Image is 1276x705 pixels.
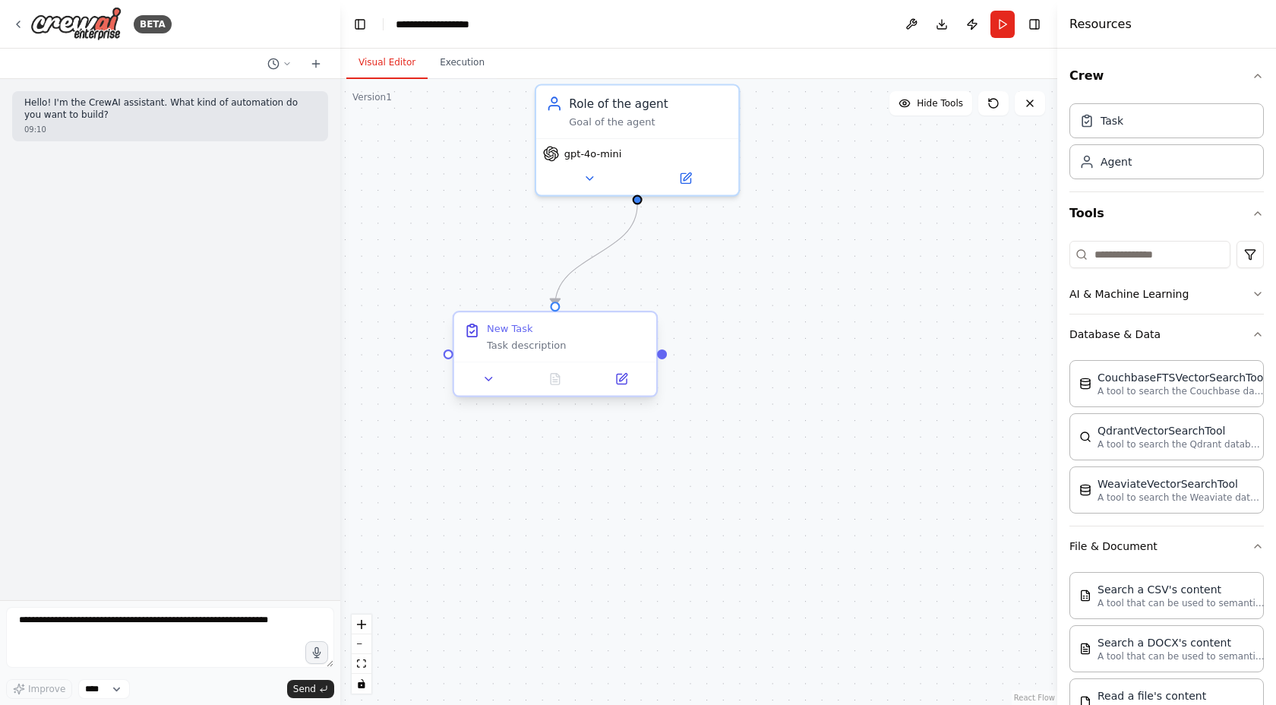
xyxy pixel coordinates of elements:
[1101,113,1123,128] div: Task
[287,680,334,698] button: Send
[1014,694,1055,702] a: React Flow attribution
[1069,274,1264,314] button: AI & Machine Learning
[305,641,328,664] button: Click to speak your automation idea
[593,369,649,389] button: Open in side panel
[1098,438,1265,451] p: A tool to search the Qdrant database for relevant information on internal documents.
[396,17,497,32] nav: breadcrumb
[535,84,741,196] div: Role of the agentGoal of the agentgpt-4o-mini
[1079,590,1091,602] img: CSVSearchTool
[24,124,316,135] div: 09:10
[1098,582,1265,597] div: Search a CSV's content
[1098,423,1265,438] div: QdrantVectorSearchTool
[1079,431,1091,443] img: QdrantVectorSearchTool
[352,91,392,103] div: Version 1
[639,169,731,188] button: Open in side panel
[917,97,963,109] span: Hide Tools
[569,96,728,112] div: Role of the agent
[1069,192,1264,235] button: Tools
[1098,597,1265,609] p: A tool that can be used to semantic search a query from a CSV's content.
[134,15,172,33] div: BETA
[1098,650,1265,662] p: A tool that can be used to semantic search a query from a DOCX's content.
[352,615,371,634] button: zoom in
[1069,97,1264,191] div: Crew
[352,674,371,694] button: toggle interactivity
[1098,385,1265,397] p: A tool to search the Couchbase database for relevant information on internal documents.
[352,654,371,674] button: fit view
[346,47,428,79] button: Visual Editor
[453,314,659,400] div: New TaskTask description
[428,47,497,79] button: Execution
[1098,476,1265,492] div: WeaviateVectorSearchTool
[1101,154,1132,169] div: Agent
[1069,315,1264,354] button: Database & Data
[30,7,122,41] img: Logo
[1098,492,1265,504] p: A tool to search the Weaviate database for relevant information on internal documents.
[1079,378,1091,390] img: CouchbaseFTSVectorSearchTool
[1069,15,1132,33] h4: Resources
[520,369,590,389] button: No output available
[487,339,646,352] div: Task description
[293,683,316,695] span: Send
[352,615,371,694] div: React Flow controls
[487,322,532,335] div: New Task
[564,147,622,160] span: gpt-4o-mini
[1098,688,1265,703] div: Read a file's content
[352,634,371,654] button: zoom out
[261,55,298,73] button: Switch to previous chat
[1079,643,1091,655] img: DOCXSearchTool
[1079,484,1091,496] img: WeaviateVectorSearchTool
[6,679,72,699] button: Improve
[1098,370,1266,385] div: CouchbaseFTSVectorSearchTool
[889,91,972,115] button: Hide Tools
[24,97,316,121] p: Hello! I'm the CrewAI assistant. What kind of automation do you want to build?
[304,55,328,73] button: Start a new chat
[28,683,65,695] span: Improve
[1024,14,1045,35] button: Hide right sidebar
[349,14,371,35] button: Hide left sidebar
[547,205,646,305] g: Edge from 4728edbb-1854-4e57-9655-81529739bc82 to c46cc06c-99f6-41a7-b3dc-0edaf4b380e4
[1069,354,1264,526] div: Database & Data
[1098,635,1265,650] div: Search a DOCX's content
[1069,55,1264,97] button: Crew
[1069,526,1264,566] button: File & Document
[569,115,728,128] div: Goal of the agent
